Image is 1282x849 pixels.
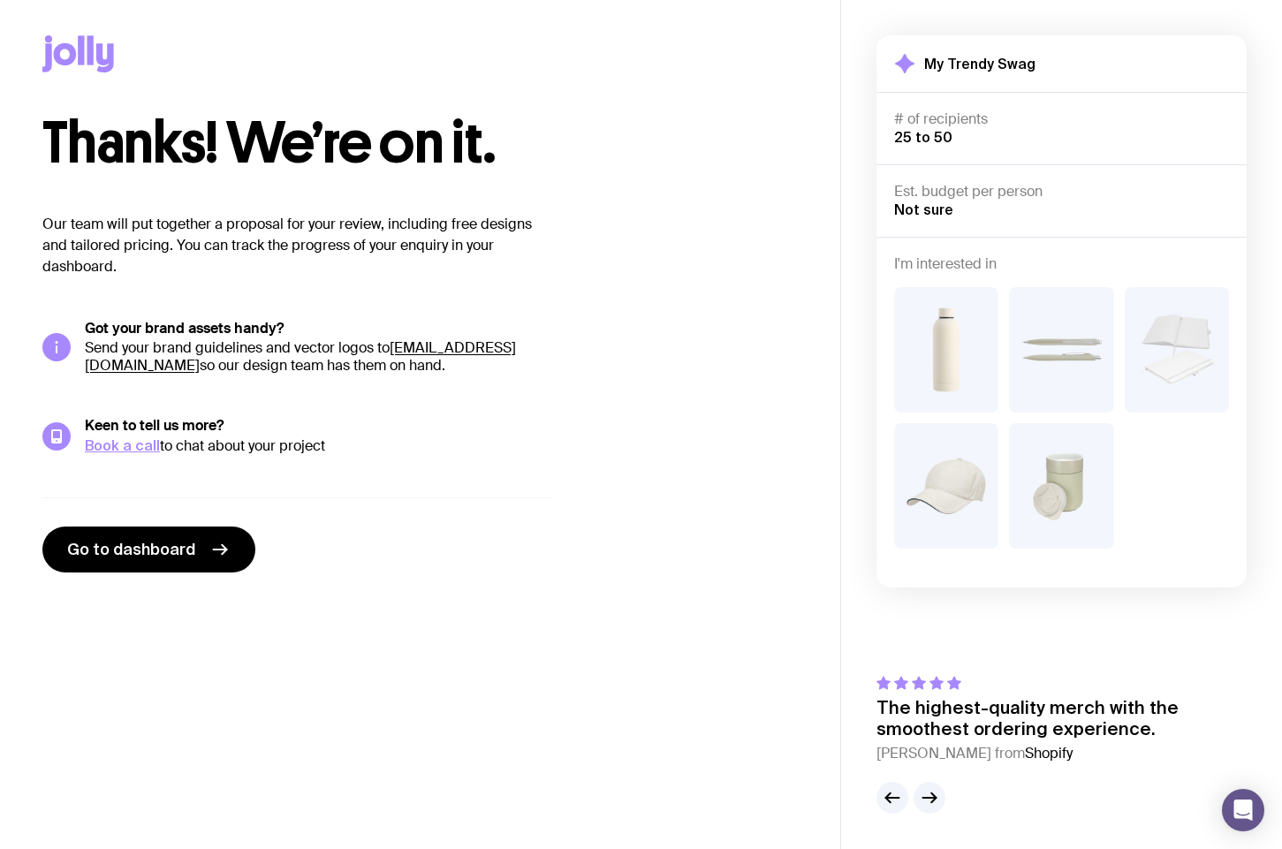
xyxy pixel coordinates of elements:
[876,697,1247,739] p: The highest-quality merch with the smoothest ordering experience.
[42,527,255,572] a: Go to dashboard
[876,743,1247,764] cite: [PERSON_NAME] from
[85,339,551,375] p: Send your brand guidelines and vector logos to so our design team has them on hand.
[894,201,953,217] span: Not sure
[42,115,636,171] h1: Thanks! We’re on it.
[85,320,551,337] h5: Got your brand assets handy?
[85,436,551,455] div: to chat about your project
[894,110,1229,128] h4: # of recipients
[85,338,516,375] a: [EMAIL_ADDRESS][DOMAIN_NAME]
[42,214,551,277] p: Our team will put together a proposal for your review, including free designs and tailored pricin...
[894,255,1229,273] h4: I'm interested in
[894,129,952,145] span: 25 to 50
[85,417,551,435] h5: Keen to tell us more?
[85,437,160,453] a: Book a call
[67,539,195,560] span: Go to dashboard
[1025,744,1073,762] span: Shopify
[924,55,1035,72] h2: My Trendy Swag
[894,183,1229,201] h4: Est. budget per person
[1222,789,1264,831] div: Open Intercom Messenger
